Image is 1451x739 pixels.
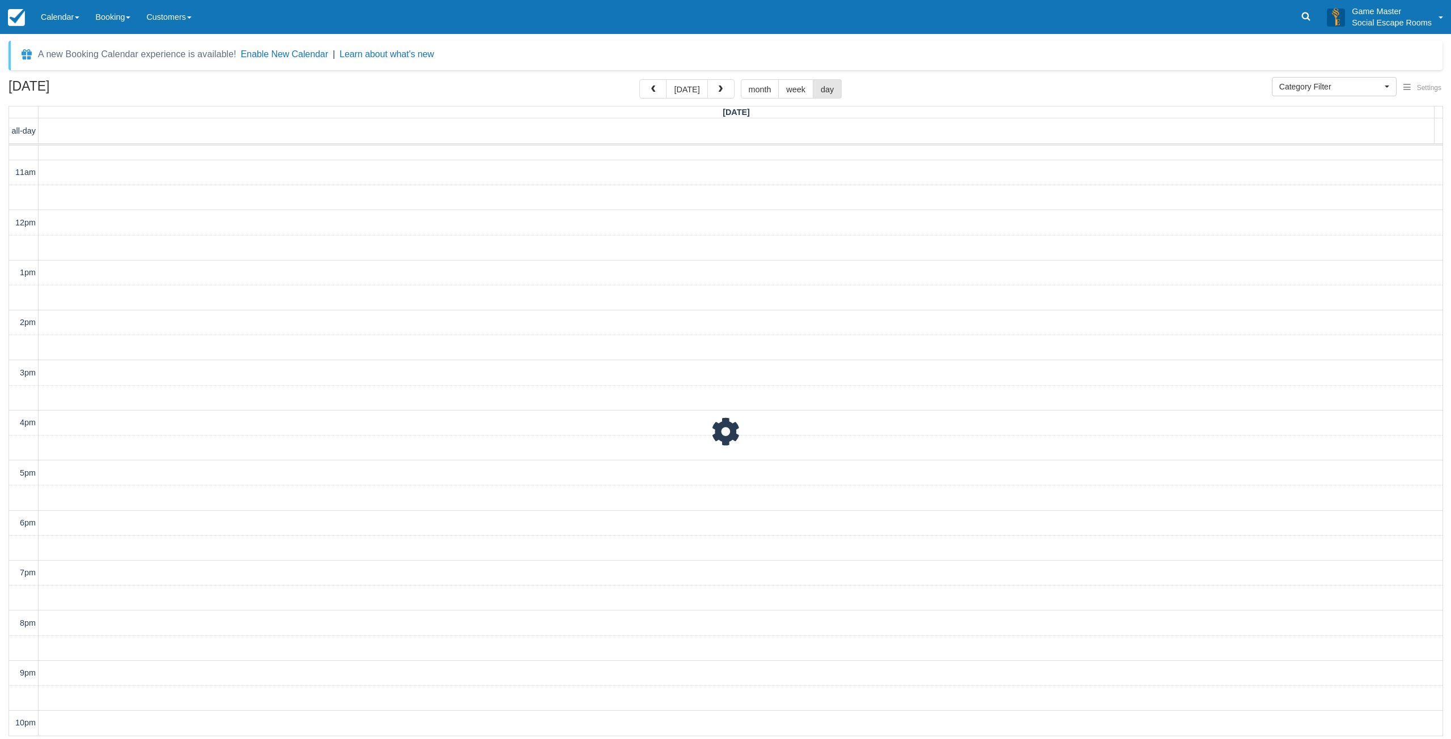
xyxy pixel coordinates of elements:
span: 6pm [20,518,36,527]
img: A3 [1327,8,1345,26]
button: [DATE] [666,79,707,99]
a: Learn about what's new [340,49,434,59]
span: 8pm [20,618,36,627]
span: 9pm [20,668,36,677]
div: A new Booking Calendar experience is available! [38,48,236,61]
span: 12pm [15,218,36,227]
span: Settings [1417,84,1441,92]
button: Category Filter [1272,77,1397,96]
button: week [778,79,813,99]
button: Settings [1397,80,1448,96]
span: 2pm [20,318,36,327]
span: 7pm [20,568,36,577]
span: 1pm [20,268,36,277]
button: Enable New Calendar [241,49,328,60]
span: [DATE] [723,108,750,117]
img: checkfront-main-nav-mini-logo.png [8,9,25,26]
button: month [741,79,779,99]
span: Category Filter [1279,81,1382,92]
span: 3pm [20,368,36,377]
span: 11am [15,168,36,177]
span: 4pm [20,418,36,427]
span: 10pm [15,718,36,727]
p: Game Master [1352,6,1432,17]
span: 5pm [20,468,36,477]
p: Social Escape Rooms [1352,17,1432,28]
span: all-day [12,126,36,135]
button: day [813,79,842,99]
h2: [DATE] [9,79,152,100]
span: | [333,49,335,59]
